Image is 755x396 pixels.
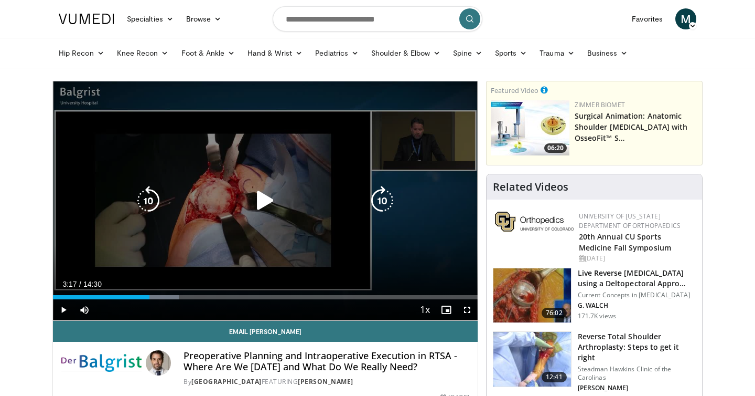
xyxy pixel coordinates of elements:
span: 14:30 [83,280,102,288]
button: Enable picture-in-picture mode [436,299,457,320]
p: Steadman Hawkins Clinic of the Carolinas [578,365,696,382]
a: 76:02 Live Reverse [MEDICAL_DATA] using a Deltopectoral Appro… Current Concepts in [MEDICAL_DATA]... [493,268,696,324]
a: Specialties [121,8,180,29]
a: Spine [447,43,488,64]
a: 20th Annual CU Sports Medicine Fall Symposium [579,232,671,253]
img: 684033_3.png.150x105_q85_crop-smart_upscale.jpg [493,268,571,323]
a: Browse [180,8,228,29]
img: 355603a8-37da-49b6-856f-e00d7e9307d3.png.150x105_q85_autocrop_double_scale_upscale_version-0.2.png [495,212,574,232]
input: Search topics, interventions [273,6,482,32]
a: 06:20 [491,100,569,155]
div: [DATE] [579,254,694,263]
a: Foot & Ankle [175,43,242,64]
a: Trauma [533,43,581,64]
button: Playback Rate [415,299,436,320]
img: 84e7f812-2061-4fff-86f6-cdff29f66ef4.150x105_q85_crop-smart_upscale.jpg [491,100,569,155]
a: Knee Recon [111,43,175,64]
img: VuMedi Logo [59,14,114,24]
a: Favorites [625,8,669,29]
a: Pediatrics [309,43,365,64]
span: / [79,280,81,288]
p: G. WALCH [578,301,696,310]
a: M [675,8,696,29]
a: Email [PERSON_NAME] [53,321,478,342]
h3: Live Reverse [MEDICAL_DATA] using a Deltopectoral Appro… [578,268,696,289]
small: Featured Video [491,86,538,95]
a: Surgical Animation: Anatomic Shoulder [MEDICAL_DATA] with OsseoFit™ S… [575,111,688,143]
a: Hip Recon [52,43,111,64]
span: 3:17 [62,280,77,288]
span: 12:41 [542,372,567,382]
img: 326034_0000_1.png.150x105_q85_crop-smart_upscale.jpg [493,332,571,387]
a: Sports [489,43,534,64]
p: 171.7K views [578,312,616,320]
button: Play [53,299,74,320]
button: Fullscreen [457,299,478,320]
h3: Reverse Total Shoulder Arthroplasty: Steps to get it right [578,331,696,363]
a: [PERSON_NAME] [298,377,353,386]
a: Zimmer Biomet [575,100,625,109]
img: Balgrist University Hospital [61,350,142,376]
img: Avatar [146,350,171,376]
h4: Preoperative Planning and Intraoperative Execution in RTSA - Where Are We [DATE] and What Do We R... [184,350,469,373]
div: Progress Bar [53,295,478,299]
p: [PERSON_NAME] [578,384,696,392]
a: [GEOGRAPHIC_DATA] [191,377,262,386]
a: Shoulder & Elbow [365,43,447,64]
a: University of [US_STATE] Department of Orthopaedics [579,212,681,230]
div: By FEATURING [184,377,469,387]
a: Business [581,43,634,64]
button: Mute [74,299,95,320]
span: 76:02 [542,308,567,318]
h4: Related Videos [493,181,568,193]
span: 06:20 [544,143,567,153]
a: Hand & Wrist [241,43,309,64]
p: Current Concepts in [MEDICAL_DATA] [578,291,696,299]
video-js: Video Player [53,81,478,321]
